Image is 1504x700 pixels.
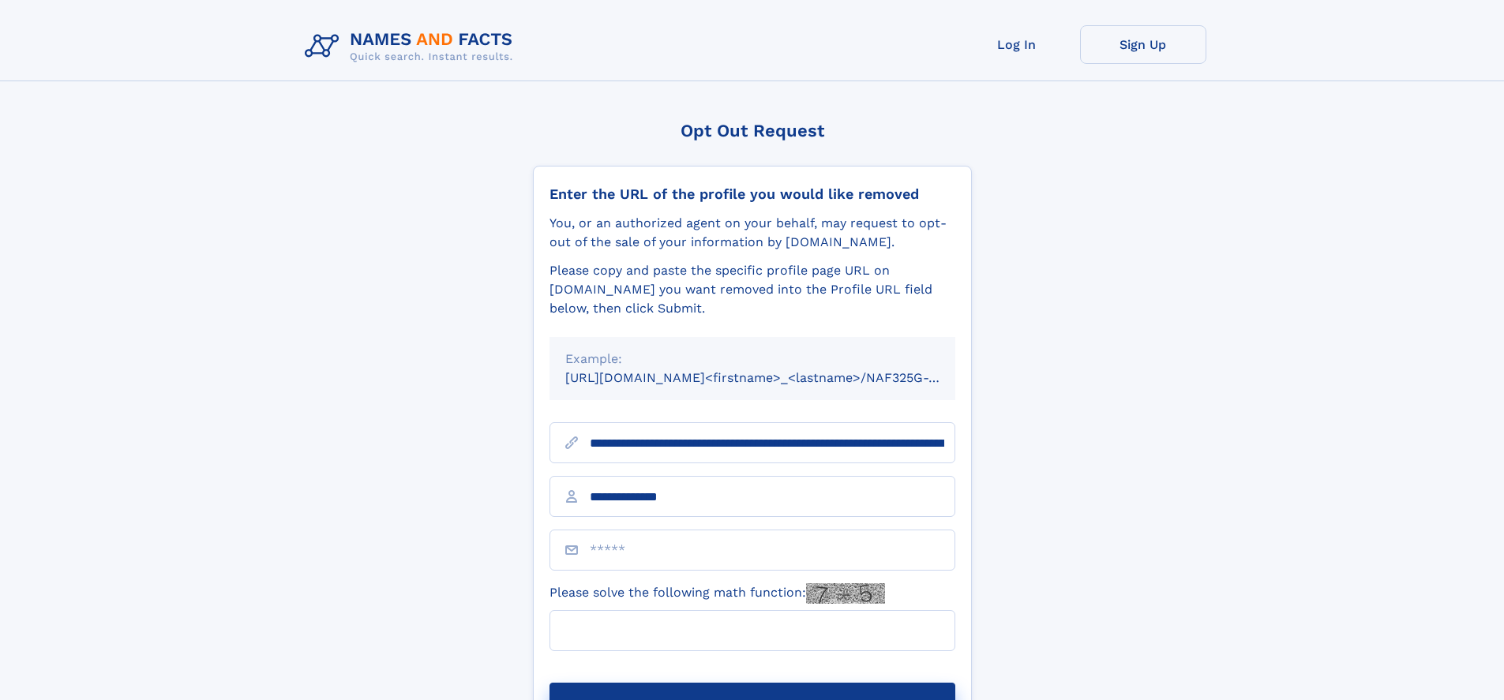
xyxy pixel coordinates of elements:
div: Enter the URL of the profile you would like removed [549,185,955,203]
a: Log In [954,25,1080,64]
label: Please solve the following math function: [549,583,885,604]
div: Opt Out Request [533,121,972,140]
div: Example: [565,350,940,369]
small: [URL][DOMAIN_NAME]<firstname>_<lastname>/NAF325G-xxxxxxxx [565,370,985,385]
div: Please copy and paste the specific profile page URL on [DOMAIN_NAME] you want removed into the Pr... [549,261,955,318]
div: You, or an authorized agent on your behalf, may request to opt-out of the sale of your informatio... [549,214,955,252]
img: Logo Names and Facts [298,25,526,68]
a: Sign Up [1080,25,1206,64]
